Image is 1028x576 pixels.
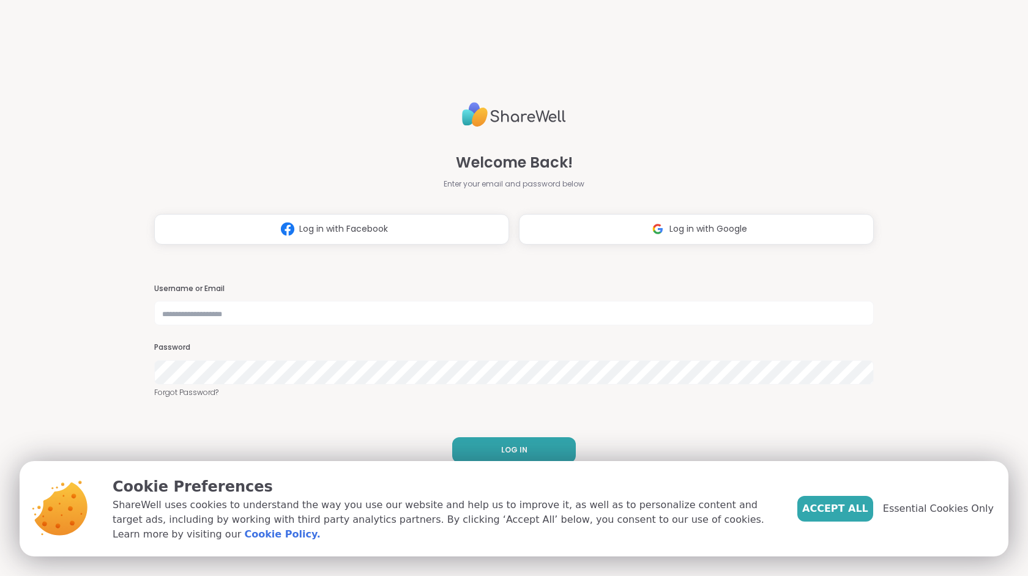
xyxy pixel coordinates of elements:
[113,498,778,542] p: ShareWell uses cookies to understand the way you use our website and help us to improve it, as we...
[299,223,388,235] span: Log in with Facebook
[802,501,868,516] span: Accept All
[444,179,584,190] span: Enter your email and password below
[452,437,576,463] button: LOG IN
[276,218,299,240] img: ShareWell Logomark
[883,501,994,516] span: Essential Cookies Only
[154,214,509,245] button: Log in with Facebook
[154,387,874,398] a: Forgot Password?
[456,152,573,174] span: Welcome Back!
[646,218,669,240] img: ShareWell Logomark
[669,223,747,235] span: Log in with Google
[462,97,566,132] img: ShareWell Logo
[113,476,778,498] p: Cookie Preferences
[154,342,874,353] h3: Password
[244,527,320,542] a: Cookie Policy.
[519,214,874,245] button: Log in with Google
[154,284,874,294] h3: Username or Email
[501,445,527,456] span: LOG IN
[797,496,873,522] button: Accept All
